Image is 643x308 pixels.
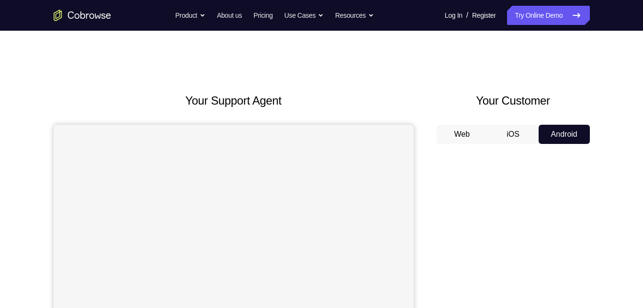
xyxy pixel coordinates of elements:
a: Try Online Demo [507,6,589,25]
button: Android [539,125,590,144]
button: Product [175,6,205,25]
button: Web [437,125,488,144]
a: Log In [445,6,463,25]
a: About us [217,6,242,25]
span: / [466,10,468,21]
h2: Your Support Agent [54,92,414,109]
button: Use Cases [284,6,324,25]
a: Go to the home page [54,10,111,21]
a: Pricing [253,6,272,25]
button: iOS [487,125,539,144]
h2: Your Customer [437,92,590,109]
a: Register [472,6,496,25]
button: Resources [335,6,374,25]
